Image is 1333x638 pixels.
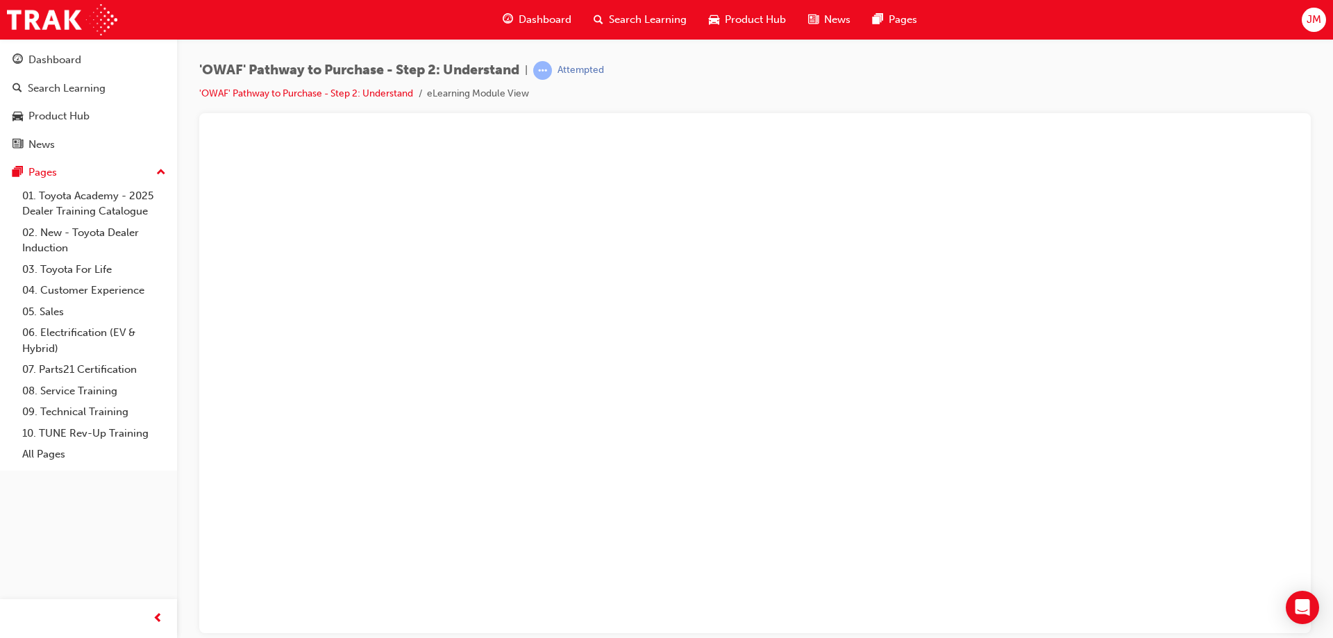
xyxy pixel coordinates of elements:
[12,139,23,151] span: news-icon
[594,11,603,28] span: search-icon
[17,280,171,301] a: 04. Customer Experience
[889,12,917,28] span: Pages
[519,12,571,28] span: Dashboard
[557,64,604,77] div: Attempted
[17,185,171,222] a: 01. Toyota Academy - 2025 Dealer Training Catalogue
[503,11,513,28] span: guage-icon
[17,359,171,380] a: 07. Parts21 Certification
[28,52,81,68] div: Dashboard
[17,444,171,465] a: All Pages
[28,108,90,124] div: Product Hub
[1286,591,1319,624] div: Open Intercom Messenger
[17,380,171,402] a: 08. Service Training
[808,11,819,28] span: news-icon
[582,6,698,34] a: search-iconSearch Learning
[12,83,22,95] span: search-icon
[156,164,166,182] span: up-icon
[709,11,719,28] span: car-icon
[525,62,528,78] span: |
[17,222,171,259] a: 02. New - Toyota Dealer Induction
[862,6,928,34] a: pages-iconPages
[873,11,883,28] span: pages-icon
[12,54,23,67] span: guage-icon
[533,61,552,80] span: learningRecordVerb_ATTEMPT-icon
[698,6,797,34] a: car-iconProduct Hub
[17,301,171,323] a: 05. Sales
[6,160,171,185] button: Pages
[427,86,529,102] li: eLearning Module View
[28,81,106,96] div: Search Learning
[6,47,171,73] a: Dashboard
[797,6,862,34] a: news-iconNews
[17,322,171,359] a: 06. Electrification (EV & Hybrid)
[199,62,519,78] span: 'OWAF' Pathway to Purchase - Step 2: Understand
[28,137,55,153] div: News
[609,12,687,28] span: Search Learning
[824,12,850,28] span: News
[17,423,171,444] a: 10. TUNE Rev-Up Training
[199,87,413,99] a: 'OWAF' Pathway to Purchase - Step 2: Understand
[17,401,171,423] a: 09. Technical Training
[7,4,117,35] img: Trak
[17,259,171,280] a: 03. Toyota For Life
[1302,8,1326,32] button: JM
[12,167,23,179] span: pages-icon
[6,76,171,101] a: Search Learning
[725,12,786,28] span: Product Hub
[153,610,163,628] span: prev-icon
[28,165,57,181] div: Pages
[492,6,582,34] a: guage-iconDashboard
[6,44,171,160] button: DashboardSearch LearningProduct HubNews
[6,103,171,129] a: Product Hub
[12,110,23,123] span: car-icon
[6,132,171,158] a: News
[1307,12,1321,28] span: JM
